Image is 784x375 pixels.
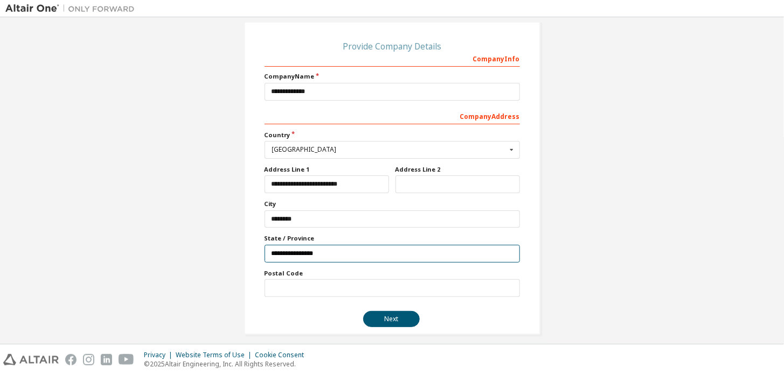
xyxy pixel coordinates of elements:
[265,49,520,67] div: Company Info
[176,351,255,359] div: Website Terms of Use
[265,234,520,243] label: State / Province
[265,43,520,49] div: Provide Company Details
[265,107,520,124] div: Company Address
[101,354,112,365] img: linkedin.svg
[363,311,420,327] button: Next
[5,3,140,14] img: Altair One
[265,72,520,81] label: Company Name
[265,165,389,174] label: Address Line 1
[144,351,176,359] div: Privacy
[265,269,520,278] label: Postal Code
[255,351,310,359] div: Cookie Consent
[265,131,520,139] label: Country
[144,359,310,369] p: © 2025 Altair Engineering, Inc. All Rights Reserved.
[3,354,59,365] img: altair_logo.svg
[119,354,134,365] img: youtube.svg
[265,200,520,208] label: City
[272,146,507,153] div: [GEOGRAPHIC_DATA]
[396,165,520,174] label: Address Line 2
[65,354,77,365] img: facebook.svg
[83,354,94,365] img: instagram.svg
